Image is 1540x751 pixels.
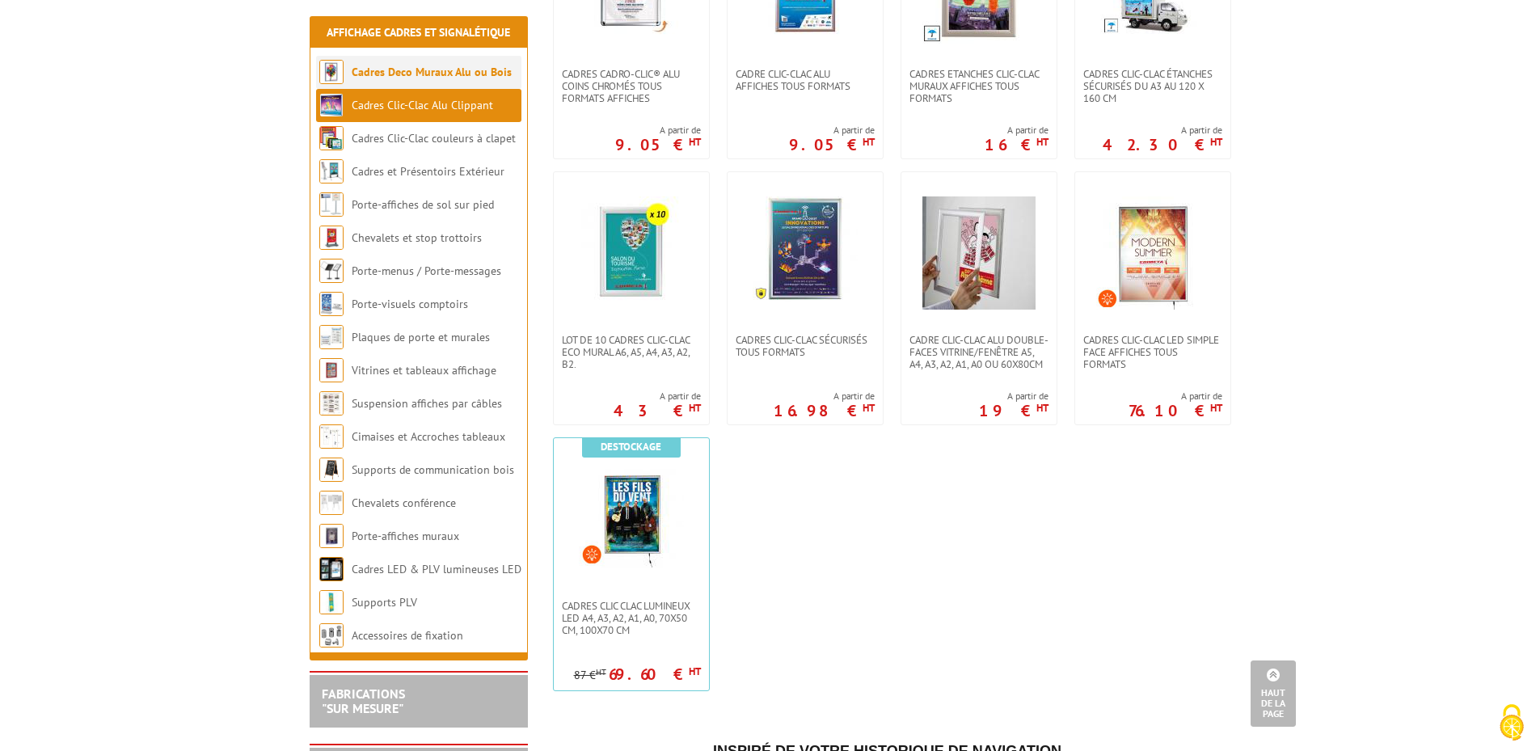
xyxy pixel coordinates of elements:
a: Cadres Etanches Clic-Clac muraux affiches tous formats [901,68,1057,104]
sup: HT [1210,401,1222,415]
p: 16 € [985,140,1048,150]
a: Porte-menus / Porte-messages [352,264,501,278]
a: Cadres Cadro-Clic® Alu coins chromés tous formats affiches [554,68,709,104]
a: Porte-affiches de sol sur pied [352,197,494,212]
a: Chevalets et stop trottoirs [352,230,482,245]
a: Supports PLV [352,595,417,610]
img: Cadres Deco Muraux Alu ou Bois [319,60,344,84]
span: Cadre Clic-Clac Alu affiches tous formats [736,68,875,92]
p: 43 € [614,406,701,416]
a: Cadres LED & PLV lumineuses LED [352,562,521,576]
img: Cadres et Présentoirs Extérieur [319,159,344,184]
a: Lot de 10 cadres Clic-Clac Eco mural A6, A5, A4, A3, A2, B2. [554,334,709,370]
img: Porte-visuels comptoirs [319,292,344,316]
img: Cadres Clic Clac lumineux LED A4, A3, A2, A1, A0, 70x50 cm, 100x70 cm [579,462,684,567]
span: A partir de [979,390,1048,403]
b: Destockage [601,440,661,454]
a: Cadre Clic-Clac Alu affiches tous formats [728,68,883,92]
sup: HT [596,666,606,677]
img: Cadres Clic-Clac Alu Clippant [319,93,344,117]
sup: HT [1210,135,1222,149]
p: 42.30 € [1103,140,1222,150]
span: Cadres Clic Clac lumineux LED A4, A3, A2, A1, A0, 70x50 cm, 100x70 cm [562,600,701,636]
sup: HT [1036,401,1048,415]
a: Cadres Clic-Clac Sécurisés Tous formats [728,334,883,358]
a: Cadres Clic-Clac Étanches Sécurisés du A3 au 120 x 160 cm [1075,68,1230,104]
a: Plaques de porte et murales [352,330,490,344]
sup: HT [689,135,701,149]
span: Cadre clic-clac alu double-faces Vitrine/fenêtre A5, A4, A3, A2, A1, A0 ou 60x80cm [909,334,1048,370]
span: Cadres Clic-Clac Étanches Sécurisés du A3 au 120 x 160 cm [1083,68,1222,104]
a: Vitrines et tableaux affichage [352,363,496,378]
img: Cimaises et Accroches tableaux [319,424,344,449]
p: 9.05 € [615,140,701,150]
img: Cadres LED & PLV lumineuses LED [319,557,344,581]
img: Cadres Clic-Clac LED simple face affiches tous formats [1096,196,1209,310]
a: Haut de la page [1251,660,1296,727]
img: Cadres Clic-Clac couleurs à clapet [319,126,344,150]
img: Accessoires de fixation [319,623,344,648]
img: Chevalets et stop trottoirs [319,226,344,250]
a: FABRICATIONS"Sur Mesure" [322,686,405,716]
sup: HT [689,665,701,678]
img: Cookies (fenêtre modale) [1491,702,1532,743]
a: Cadres Clic-Clac Alu Clippant [352,98,493,112]
p: 9.05 € [789,140,875,150]
sup: HT [689,401,701,415]
span: A partir de [774,390,875,403]
img: Plaques de porte et murales [319,325,344,349]
img: Lot de 10 cadres Clic-Clac Eco mural A6, A5, A4, A3, A2, B2. [575,196,688,310]
img: Supports de communication bois [319,458,344,482]
button: Cookies (fenêtre modale) [1483,696,1540,751]
span: Cadres Etanches Clic-Clac muraux affiches tous formats [909,68,1048,104]
img: Vitrines et tableaux affichage [319,358,344,382]
sup: HT [863,401,875,415]
img: Suspension affiches par câbles [319,391,344,416]
a: Chevalets conférence [352,496,456,510]
img: Cadre clic-clac alu double-faces Vitrine/fenêtre A5, A4, A3, A2, A1, A0 ou 60x80cm [922,196,1036,310]
sup: HT [863,135,875,149]
a: Porte-affiches muraux [352,529,459,543]
img: Porte-menus / Porte-messages [319,259,344,283]
span: A partir de [615,124,701,137]
span: Cadres Cadro-Clic® Alu coins chromés tous formats affiches [562,68,701,104]
sup: HT [1036,135,1048,149]
p: 19 € [979,406,1048,416]
p: 69.60 € [609,669,701,679]
span: Lot de 10 cadres Clic-Clac Eco mural A6, A5, A4, A3, A2, B2. [562,334,701,370]
p: 16.98 € [774,406,875,416]
img: Porte-affiches de sol sur pied [319,192,344,217]
a: Suspension affiches par câbles [352,396,502,411]
p: 76.10 € [1129,406,1222,416]
span: A partir de [789,124,875,137]
a: Cadre clic-clac alu double-faces Vitrine/fenêtre A5, A4, A3, A2, A1, A0 ou 60x80cm [901,334,1057,370]
span: Cadres Clic-Clac LED simple face affiches tous formats [1083,334,1222,370]
span: A partir de [1129,390,1222,403]
a: Supports de communication bois [352,462,514,477]
a: Accessoires de fixation [352,628,463,643]
img: Chevalets conférence [319,491,344,515]
img: Cadres Clic-Clac Sécurisés Tous formats [753,196,858,302]
img: Porte-affiches muraux [319,524,344,548]
a: Affichage Cadres et Signalétique [327,25,510,40]
a: Cadres Clic-Clac LED simple face affiches tous formats [1075,334,1230,370]
a: Cadres Clic Clac lumineux LED A4, A3, A2, A1, A0, 70x50 cm, 100x70 cm [554,600,709,636]
span: A partir de [1103,124,1222,137]
p: 87 € [574,669,606,681]
img: Supports PLV [319,590,344,614]
span: A partir de [985,124,1048,137]
a: Porte-visuels comptoirs [352,297,468,311]
a: Cimaises et Accroches tableaux [352,429,505,444]
a: Cadres Clic-Clac couleurs à clapet [352,131,516,146]
a: Cadres et Présentoirs Extérieur [352,164,504,179]
span: Cadres Clic-Clac Sécurisés Tous formats [736,334,875,358]
span: A partir de [614,390,701,403]
a: Cadres Deco Muraux Alu ou Bois [352,65,512,79]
